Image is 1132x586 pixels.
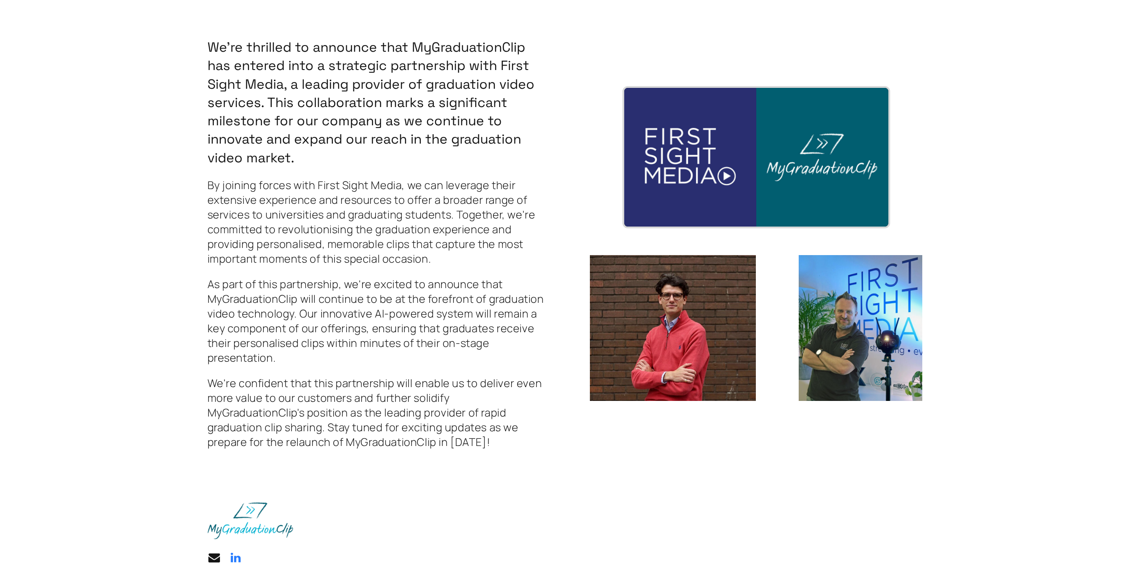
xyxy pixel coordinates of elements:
img: Matthew Hoare, Founder of MGC [590,255,756,401]
span: By joining forces with First Sight Media, we can leverage their extensive experience and resource... [207,177,545,266]
span: We're confident that this partnership will enable us to deliver even more value to our customers ... [207,376,545,449]
p: We're thrilled to announce that MyGraduationClip has entered into a strategic partnership with Fi... [207,38,545,167]
img: Richard Belcher, MD First Sight Media [799,255,922,401]
span: As part of this partnership, we're excited to announce that MyGraduationClip will continue to be ... [207,276,545,365]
